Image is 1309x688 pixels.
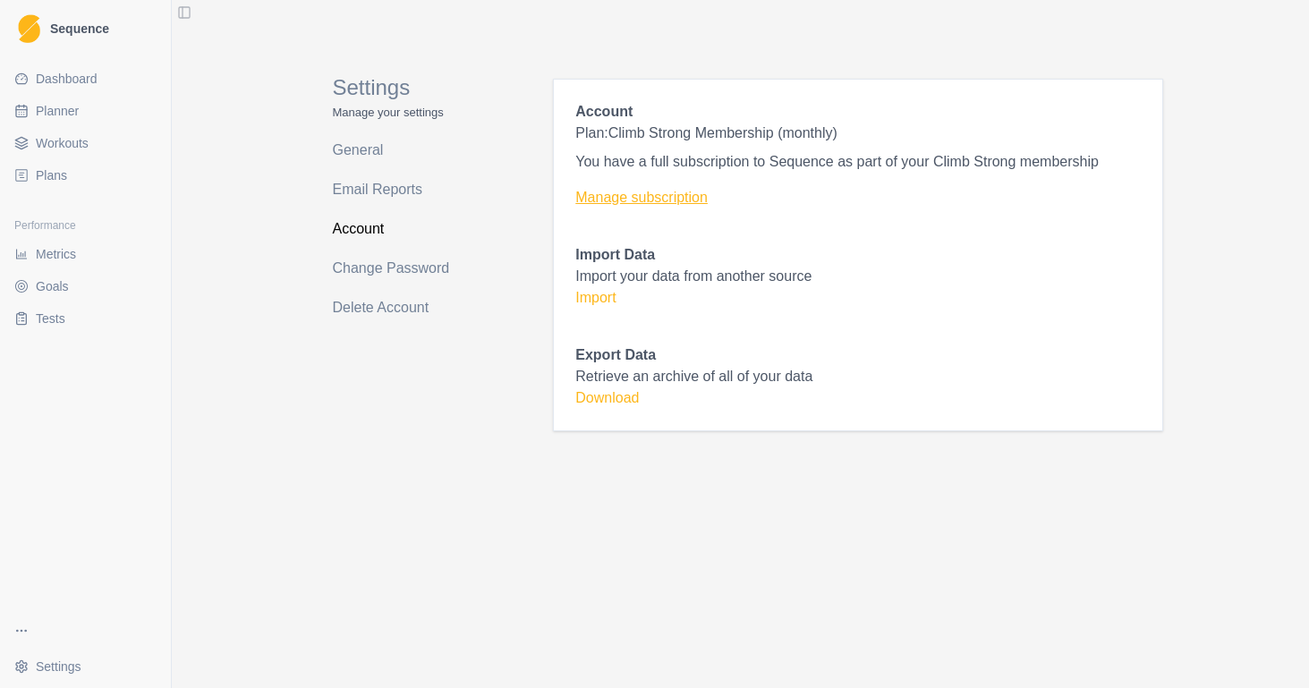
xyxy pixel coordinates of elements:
a: Dashboard [7,64,164,93]
a: Delete Account [333,293,475,322]
a: Goals [7,272,164,301]
span: Goals [36,277,69,295]
p: Manage your settings [333,104,475,122]
a: General [333,136,475,165]
p: Import Data [575,244,1140,266]
a: Plans [7,161,164,190]
a: Email Reports [333,175,475,204]
img: Logo [18,14,40,44]
span: Metrics [36,245,76,263]
span: Planner [36,102,79,120]
span: Sequence [50,22,109,35]
p: Plan: Climb Strong Membership (monthly) [575,123,1140,144]
a: Change Password [333,254,475,283]
a: Metrics [7,240,164,268]
p: Export Data [575,344,1140,366]
span: Tests [36,310,65,327]
a: Workouts [7,129,164,157]
a: Account [333,215,475,243]
a: Import [575,290,616,305]
p: Import your data from another source [575,266,1140,287]
a: Manage subscription [575,187,1140,208]
button: Settings [7,652,164,681]
a: LogoSequence [7,7,164,50]
a: Tests [7,304,164,333]
span: Workouts [36,134,89,152]
a: Download [575,390,639,405]
p: Account [575,101,1140,123]
p: Settings [333,72,475,104]
span: Dashboard [36,70,98,88]
p: You have a full subscription to Sequence as part of your Climb Strong membership [575,151,1140,173]
a: Planner [7,97,164,125]
span: Plans [36,166,67,184]
div: Performance [7,211,164,240]
p: Retrieve an archive of all of your data [575,366,1140,387]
